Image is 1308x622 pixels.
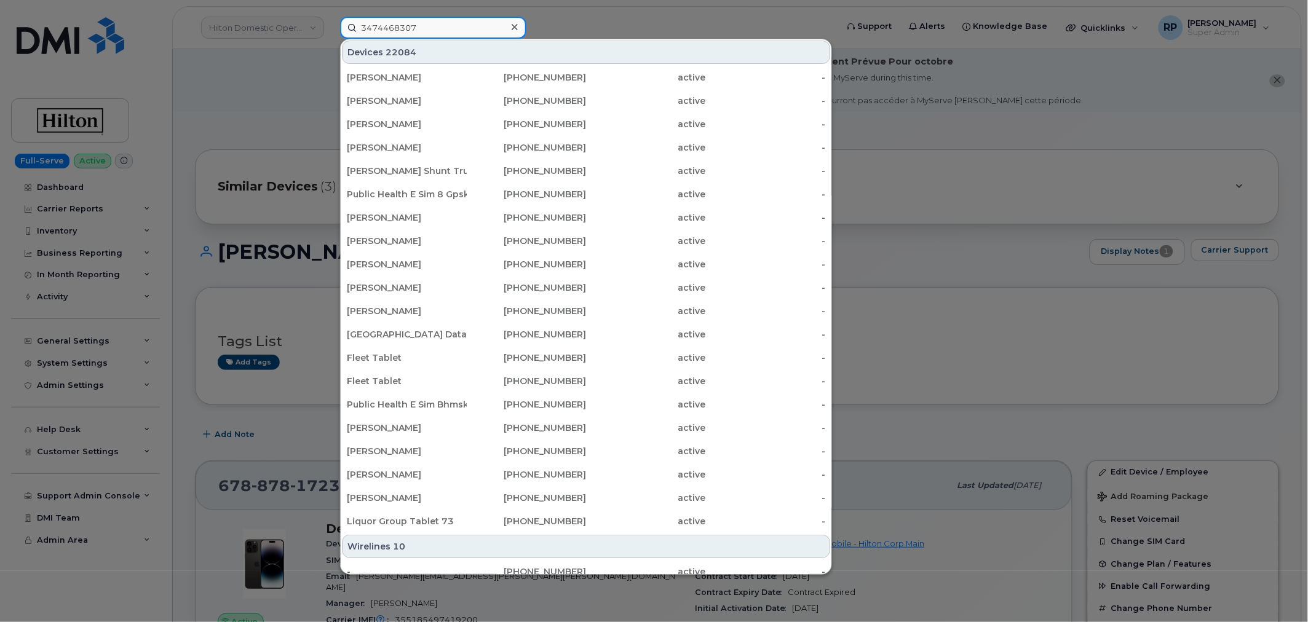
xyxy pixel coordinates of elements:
div: [PHONE_NUMBER] [467,118,587,130]
div: [PERSON_NAME] [347,211,467,224]
div: active [586,492,706,504]
div: [PHONE_NUMBER] [467,492,587,504]
div: [GEOGRAPHIC_DATA] Data [347,328,467,341]
a: [PERSON_NAME][PHONE_NUMBER]active- [342,277,830,299]
div: active [586,565,706,578]
div: active [586,515,706,527]
a: Fleet Tablet[PHONE_NUMBER]active- [342,347,830,369]
div: [PERSON_NAME] [347,258,467,270]
div: - [706,328,826,341]
a: [PERSON_NAME][PHONE_NUMBER]active- [342,487,830,509]
iframe: Messenger Launcher [1254,569,1299,613]
div: - [706,211,826,224]
span: 22084 [386,46,416,58]
div: [PERSON_NAME] [347,118,467,130]
div: [PERSON_NAME] [347,141,467,154]
div: - [706,492,826,504]
div: [PHONE_NUMBER] [467,165,587,177]
div: active [586,398,706,411]
div: [PHONE_NUMBER] [467,95,587,107]
div: active [586,422,706,434]
a: [GEOGRAPHIC_DATA] Data[PHONE_NUMBER]active- [342,323,830,345]
a: [PERSON_NAME][PHONE_NUMBER]active- [342,230,830,252]
div: [PERSON_NAME] Shunt Truck 10 [347,165,467,177]
span: 10 [393,540,405,553]
div: [PHONE_NUMBER] [467,305,587,317]
div: - [706,165,826,177]
div: active [586,445,706,457]
div: - [706,95,826,107]
div: active [586,375,706,387]
a: Liquor Group Tablet 73[PHONE_NUMBER]active- [342,510,830,532]
div: - [706,468,826,481]
a: [PERSON_NAME][PHONE_NUMBER]active- [342,253,830,275]
div: [PERSON_NAME] [347,71,467,84]
div: - [706,258,826,270]
a: Public Health E Sim 8 Gpskb4[PHONE_NUMBER]active- [342,183,830,205]
a: Public Health E Sim Bhmskb4[PHONE_NUMBER]active- [342,393,830,415]
div: [PHONE_NUMBER] [467,422,587,434]
a: [PERSON_NAME][PHONE_NUMBER]active- [342,113,830,135]
div: [PERSON_NAME] [347,468,467,481]
div: active [586,95,706,107]
a: [PERSON_NAME][PHONE_NUMBER]active- [342,136,830,159]
div: [PERSON_NAME] [347,95,467,107]
div: - [706,375,826,387]
a: [PERSON_NAME][PHONE_NUMBER]active- [342,417,830,439]
div: active [586,71,706,84]
a: -[PHONE_NUMBER]active- [342,561,830,583]
div: active [586,281,706,294]
div: - [706,305,826,317]
div: [PHONE_NUMBER] [467,515,587,527]
div: [PHONE_NUMBER] [467,281,587,294]
div: Public Health E Sim Bhmskb4 [347,398,467,411]
div: - [706,235,826,247]
div: [PHONE_NUMBER] [467,375,587,387]
div: [PHONE_NUMBER] [467,141,587,154]
div: [PERSON_NAME] [347,492,467,504]
div: - [706,565,826,578]
div: - [706,422,826,434]
div: [PHONE_NUMBER] [467,328,587,341]
div: Devices [342,41,830,64]
div: [PERSON_NAME] [347,235,467,247]
div: [PHONE_NUMBER] [467,71,587,84]
div: active [586,188,706,200]
div: - [706,515,826,527]
div: - [347,565,467,578]
div: - [706,141,826,154]
div: - [706,281,826,294]
a: [PERSON_NAME][PHONE_NUMBER]active- [342,300,830,322]
div: [PHONE_NUMBER] [467,211,587,224]
div: [PERSON_NAME] [347,305,467,317]
div: - [706,445,826,457]
div: - [706,118,826,130]
div: Wirelines [342,535,830,558]
a: [PERSON_NAME][PHONE_NUMBER]active- [342,66,830,89]
div: active [586,328,706,341]
div: active [586,468,706,481]
a: [PERSON_NAME][PHONE_NUMBER]active- [342,207,830,229]
div: [PERSON_NAME] [347,281,467,294]
div: Fleet Tablet [347,375,467,387]
div: Public Health E Sim 8 Gpskb4 [347,188,467,200]
a: [PERSON_NAME][PHONE_NUMBER]active- [342,440,830,462]
div: active [586,235,706,247]
div: [PHONE_NUMBER] [467,235,587,247]
div: active [586,141,706,154]
div: - [706,188,826,200]
div: active [586,258,706,270]
div: [PHONE_NUMBER] [467,258,587,270]
a: [PERSON_NAME][PHONE_NUMBER]active- [342,463,830,486]
div: active [586,211,706,224]
div: - [706,398,826,411]
div: active [586,165,706,177]
a: [PERSON_NAME][PHONE_NUMBER]active- [342,90,830,112]
div: [PHONE_NUMBER] [467,468,587,481]
div: [PERSON_NAME] [347,445,467,457]
a: [PERSON_NAME] Shunt Truck 10[PHONE_NUMBER]active- [342,160,830,182]
div: active [586,118,706,130]
div: active [586,305,706,317]
div: - [706,71,826,84]
div: Liquor Group Tablet 73 [347,515,467,527]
